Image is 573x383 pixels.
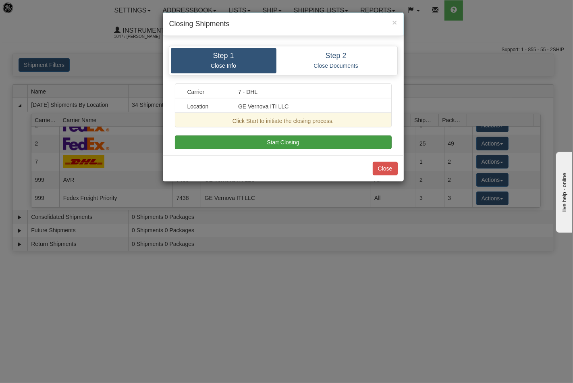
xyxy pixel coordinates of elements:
[232,88,385,96] div: 7 - DHL
[171,48,276,73] a: Step 1 Close Info
[282,62,390,69] p: Close Documents
[181,102,233,110] div: Location
[177,62,270,69] p: Close Info
[177,52,270,60] h4: Step 1
[169,19,397,29] h4: Closing Shipments
[175,135,392,149] button: Start Closing
[392,18,397,27] button: Close
[181,117,385,125] div: Click Start to initiate the closing process.
[6,7,75,13] div: live help - online
[232,102,385,110] div: GE Vernova ITI LLC
[181,88,233,96] div: Carrier
[276,48,396,73] a: Step 2 Close Documents
[554,150,572,233] iframe: chat widget
[282,52,390,60] h4: Step 2
[373,162,398,175] button: Close
[392,18,397,27] span: ×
